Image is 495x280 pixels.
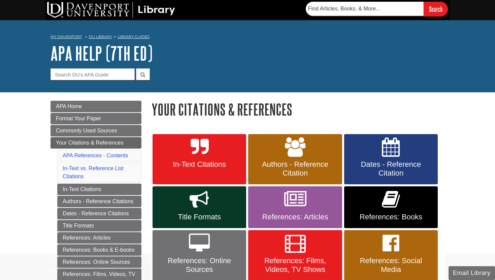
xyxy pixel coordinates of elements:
a: DU Library [89,34,112,39]
a: Authors - Reference Citation [248,134,342,185]
a: References: Articles [57,232,141,244]
nav: breadcrumb [51,32,444,43]
a: In-Text Citations [153,134,246,185]
a: Title Formats [57,220,141,231]
h1: Your Citations & References [152,101,444,118]
a: APA References - Contents [63,153,128,158]
a: Authors - Reference Citations [57,196,141,207]
span: APA Home [56,103,82,109]
span: Commonly Used Sources [56,128,117,133]
a: Commonly Used Sources [51,125,141,136]
a: Dates - Reference Citations [57,208,141,219]
button: Email Library [449,266,495,280]
a: APA Help (7th Ed) [51,43,153,64]
a: APA Home [51,101,141,112]
a: References: Articles [248,186,342,228]
a: In-Text Citations [57,184,141,195]
a: Library Guides [118,34,150,39]
span: References: Books [349,213,433,221]
span: Title Formats [158,213,241,221]
a: Format Your Paper [51,113,141,124]
span: Dates - Reference Citation [349,160,433,178]
input: Search DU's APA Guide [51,68,135,80]
span: Your Citations & References [56,140,123,146]
span: Authors - Reference Citation [253,160,337,178]
input: Find Articles, Books, & More... [306,2,424,16]
a: References: Books [344,186,438,228]
form: Searches DU Library's articles, books, and more [306,2,448,16]
span: In-Text Citations [158,160,241,169]
a: References: Books & E-books [57,244,141,256]
span: References: Social Media [349,256,433,274]
input: Search [424,2,448,16]
span: References: Articles [253,213,337,221]
a: Your Citations & References [51,137,141,149]
span: Format Your Paper [56,116,101,121]
img: DU Library [47,2,175,18]
span: References: Online Sources [158,256,241,274]
a: In-Text vs. Reference List Citations [63,165,124,179]
a: References: Online Sources [57,256,141,268]
span: References: Films, Videos, TV Shows [253,256,337,274]
a: Title Formats [153,186,246,228]
a: My Davenport [51,34,82,40]
a: Dates - Reference Citation [344,134,438,185]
